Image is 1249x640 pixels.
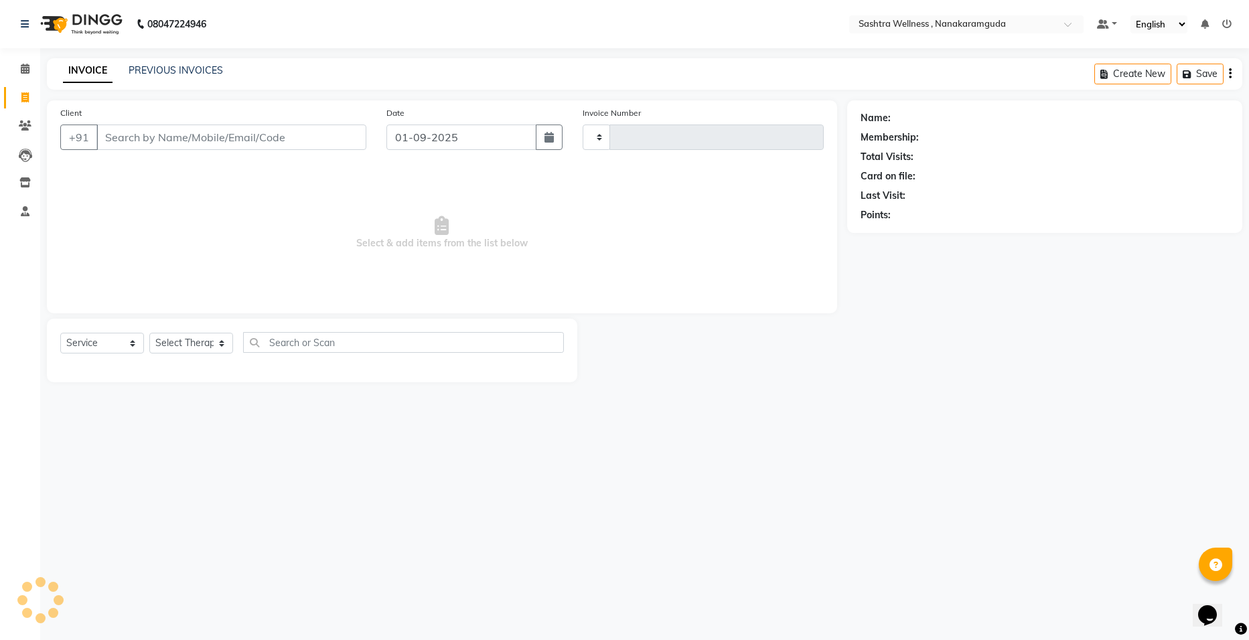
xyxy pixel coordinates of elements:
[861,131,919,145] div: Membership:
[96,125,366,150] input: Search by Name/Mobile/Email/Code
[147,5,206,43] b: 08047224946
[861,169,915,183] div: Card on file:
[861,150,913,164] div: Total Visits:
[129,64,223,76] a: PREVIOUS INVOICES
[1094,64,1171,84] button: Create New
[60,125,98,150] button: +91
[63,59,113,83] a: INVOICE
[34,5,126,43] img: logo
[386,107,405,119] label: Date
[861,111,891,125] div: Name:
[1177,64,1224,84] button: Save
[60,107,82,119] label: Client
[243,332,564,353] input: Search or Scan
[861,189,905,203] div: Last Visit:
[861,208,891,222] div: Points:
[583,107,641,119] label: Invoice Number
[60,166,824,300] span: Select & add items from the list below
[1193,586,1236,627] iframe: chat widget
